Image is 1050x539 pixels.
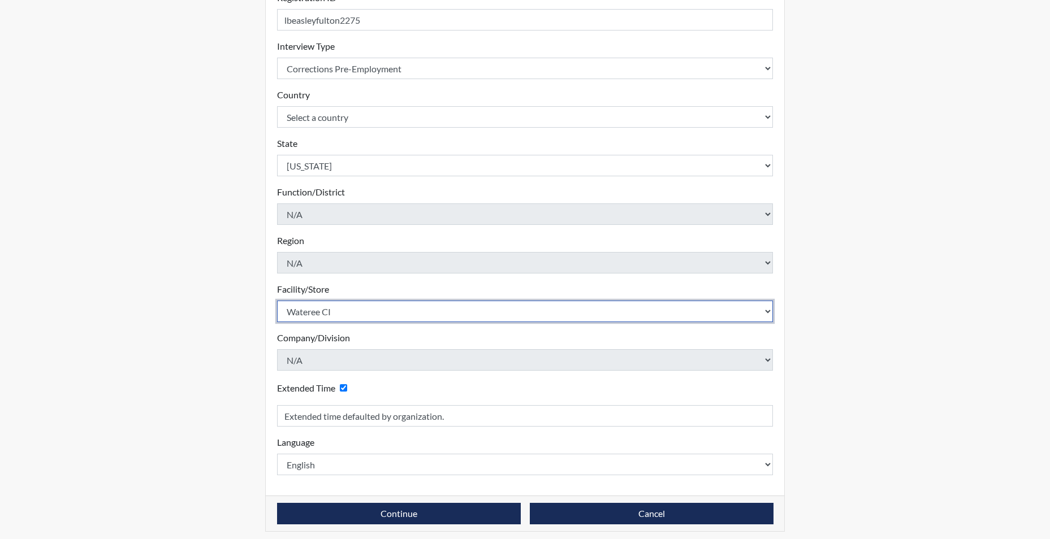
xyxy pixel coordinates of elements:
input: Insert a Registration ID, which needs to be a unique alphanumeric value for each interviewee [277,9,774,31]
label: Company/Division [277,331,350,345]
label: Interview Type [277,40,335,53]
label: Function/District [277,185,345,199]
button: Continue [277,503,521,524]
label: Facility/Store [277,282,329,296]
label: Extended Time [277,381,335,395]
button: Cancel [530,503,774,524]
label: Region [277,234,304,247]
input: Reason for Extension [277,405,774,427]
label: State [277,137,297,150]
div: Checking this box will provide the interviewee with an accomodation of extra time to answer each ... [277,380,352,396]
label: Country [277,88,310,102]
label: Language [277,436,314,449]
